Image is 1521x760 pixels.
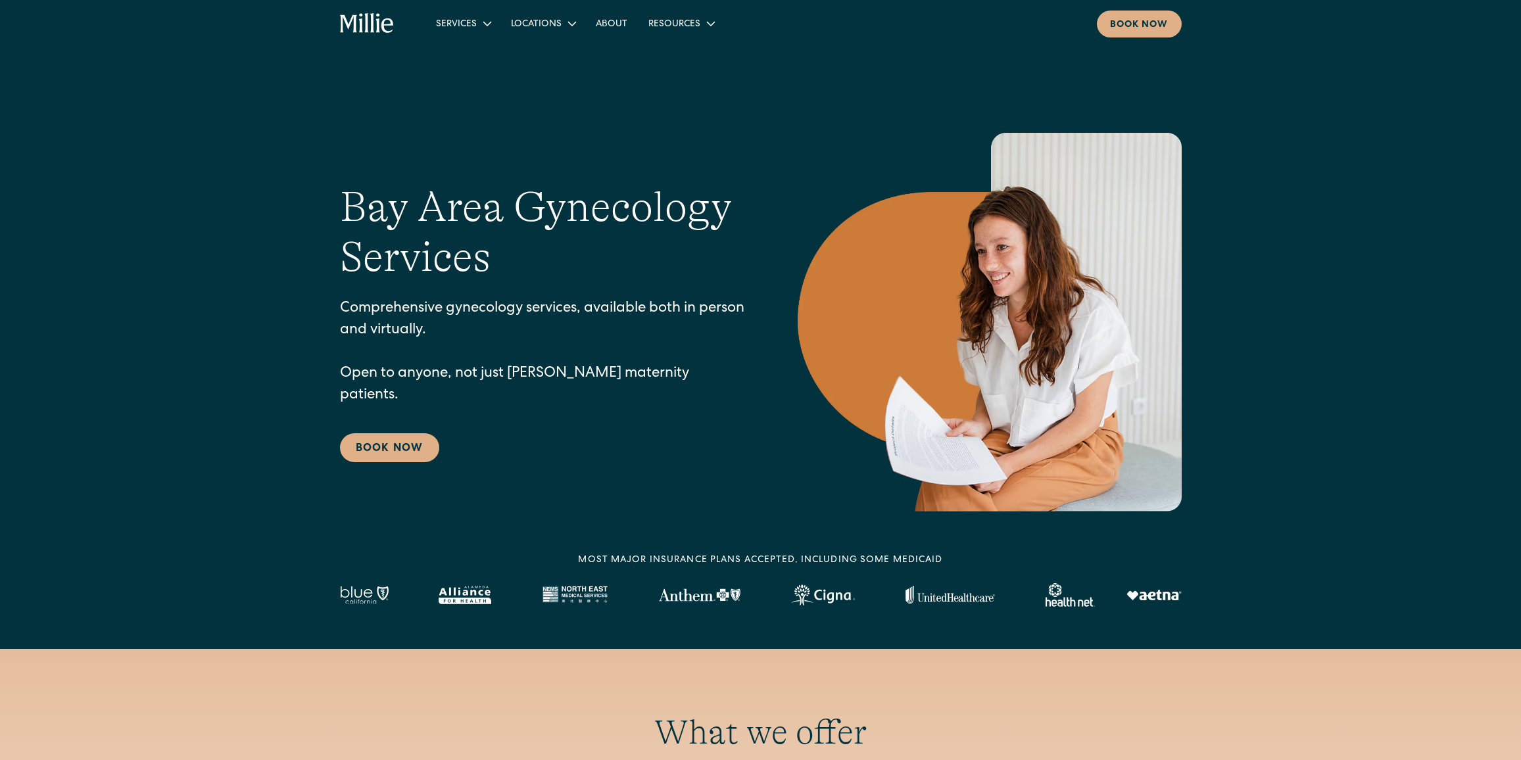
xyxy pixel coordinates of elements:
img: United Healthcare logo [905,586,995,604]
img: Aetna logo [1126,590,1182,600]
div: Services [436,18,477,32]
a: About [585,12,638,34]
img: Healthnet logo [1046,583,1095,607]
div: Locations [511,18,562,32]
div: Locations [500,12,585,34]
img: Smiling woman holding documents during a consultation, reflecting supportive guidance in maternit... [798,133,1182,511]
a: home [340,13,395,34]
div: Book now [1110,18,1169,32]
p: Comprehensive gynecology services, available both in person and virtually. Open to anyone, not ju... [340,298,745,407]
div: MOST MAJOR INSURANCE PLANS ACCEPTED, INCLUDING some MEDICAID [578,554,942,567]
a: Book Now [340,433,439,462]
div: Resources [648,18,700,32]
div: Resources [638,12,724,34]
img: Blue California logo [340,586,389,604]
img: North East Medical Services logo [542,586,608,604]
img: Alameda Alliance logo [439,586,491,604]
a: Book now [1097,11,1182,37]
h1: Bay Area Gynecology Services [340,182,745,283]
img: Anthem Logo [658,588,740,602]
img: Cigna logo [791,584,855,606]
h2: What we offer [340,712,1182,753]
div: Services [425,12,500,34]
